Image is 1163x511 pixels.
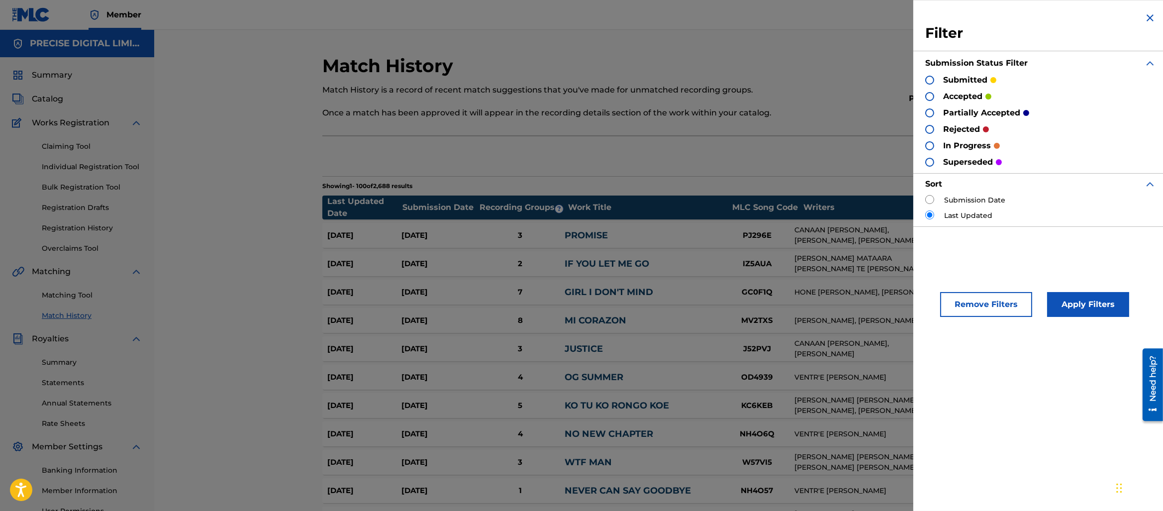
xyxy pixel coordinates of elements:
p: rejected [943,123,980,135]
h3: Filter [925,24,1156,42]
div: VENTR'E [PERSON_NAME] [794,372,949,383]
a: JUSTICE [565,343,603,354]
img: Summary [12,69,24,81]
img: Royalties [12,333,24,345]
div: NH4O57 [720,485,794,497]
div: [DATE] [327,457,401,468]
div: [DATE] [327,428,401,440]
span: ? [555,205,563,213]
a: OG SUMMER [565,372,623,383]
div: MV2TXS [720,315,794,326]
div: Drag [1116,473,1122,503]
a: Registration Drafts [42,203,142,213]
div: [DATE] [401,372,476,383]
strong: Submission Status Filter [925,58,1028,68]
div: MLC Song Code [728,202,802,213]
div: [DATE] [401,315,476,326]
div: Chat Widget [1113,463,1163,511]
span: Matching [32,266,71,278]
span: Royalties [32,333,69,345]
div: 3 [476,230,565,241]
div: Work Title [568,202,727,213]
div: CANAAN [PERSON_NAME], [PERSON_NAME], [PERSON_NAME], [PERSON_NAME] [794,225,949,246]
div: [DATE] [327,343,401,355]
p: Showing 1 - 100 of 2,688 results [322,182,412,191]
h5: PRECISE DIGITAL LIMITED [30,38,142,49]
strong: Sort [925,179,942,189]
a: Rate Sheets [42,418,142,429]
p: Match History is a record of recent match suggestions that you've made for unmatched recording gr... [322,84,840,96]
p: submitted [943,74,987,86]
img: expand [130,117,142,129]
div: [DATE] [401,258,476,270]
a: Statements [42,378,142,388]
span: Works Registration [32,117,109,129]
img: expand [130,333,142,345]
span: Catalog [32,93,63,105]
div: W57VI5 [720,457,794,468]
div: J52PVJ [720,343,794,355]
img: Accounts [12,38,24,50]
div: 3 [476,343,565,355]
a: GIRL I DON'T MIND [565,287,653,298]
div: Last Updated Date [327,196,402,219]
img: Top Rightsholder [89,9,100,21]
div: [PERSON_NAME], [PERSON_NAME] [794,315,949,326]
span: Member [106,9,141,20]
div: [DATE] [327,230,401,241]
div: 1 [476,485,565,497]
img: Works Registration [12,117,25,129]
span: Summary [32,69,72,81]
div: 7 [476,287,565,298]
img: expand [1144,178,1156,190]
button: Remove Filters [940,292,1032,317]
div: [PERSON_NAME] [PERSON_NAME] [PERSON_NAME], [PERSON_NAME] [PERSON_NAME], [PERSON_NAME] [794,395,949,416]
a: Bulk Registration Tool [42,182,142,193]
a: PROMISE [565,230,608,241]
a: KO TU KO RONGO KOE [565,400,669,411]
a: SummarySummary [12,69,72,81]
p: Once a match has been approved it will appear in the recording details section of the work within... [322,107,840,119]
a: NEVER CAN SAY GOODBYE [565,485,691,496]
div: [DATE] [401,428,476,440]
div: [DATE] [327,372,401,383]
span: Member Settings [32,441,102,453]
img: expand [1144,57,1156,69]
img: Matching [12,266,24,278]
a: Individual Registration Tool [42,162,142,172]
p: partially accepted [909,93,986,104]
div: [DATE] [401,287,476,298]
img: Catalog [12,93,24,105]
div: GC0F1Q [720,287,794,298]
p: accepted [943,91,982,102]
iframe: Resource Center [1135,344,1163,424]
div: [DATE] [401,485,476,497]
div: 4 [476,372,565,383]
div: PJ296E [720,230,794,241]
a: Overclaims Tool [42,243,142,254]
a: Summary [42,357,142,368]
a: Matching Tool [42,290,142,301]
div: [PERSON_NAME] [PERSON_NAME], [PERSON_NAME] [PERSON_NAME] [PERSON_NAME] [PERSON_NAME], [PERSON_NAM... [794,452,949,473]
a: Registration History [42,223,142,233]
div: 8 [476,315,565,326]
div: [DATE] [327,287,401,298]
img: MLC Logo [12,7,50,22]
div: Writers [803,202,963,213]
label: Last Updated [944,210,992,221]
a: IF YOU LET ME GO [565,258,649,269]
a: WTF MAN [565,457,612,468]
label: Submission Date [944,195,1005,205]
a: Claiming Tool [42,141,142,152]
div: KC6KEB [720,400,794,411]
div: Submission Date [402,202,477,213]
img: expand [130,441,142,453]
img: close [1144,12,1156,24]
div: [DATE] [327,258,401,270]
a: Banking Information [42,465,142,476]
div: 5 [476,400,565,411]
div: IZ5AUA [720,258,794,270]
a: Annual Statements [42,398,142,409]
